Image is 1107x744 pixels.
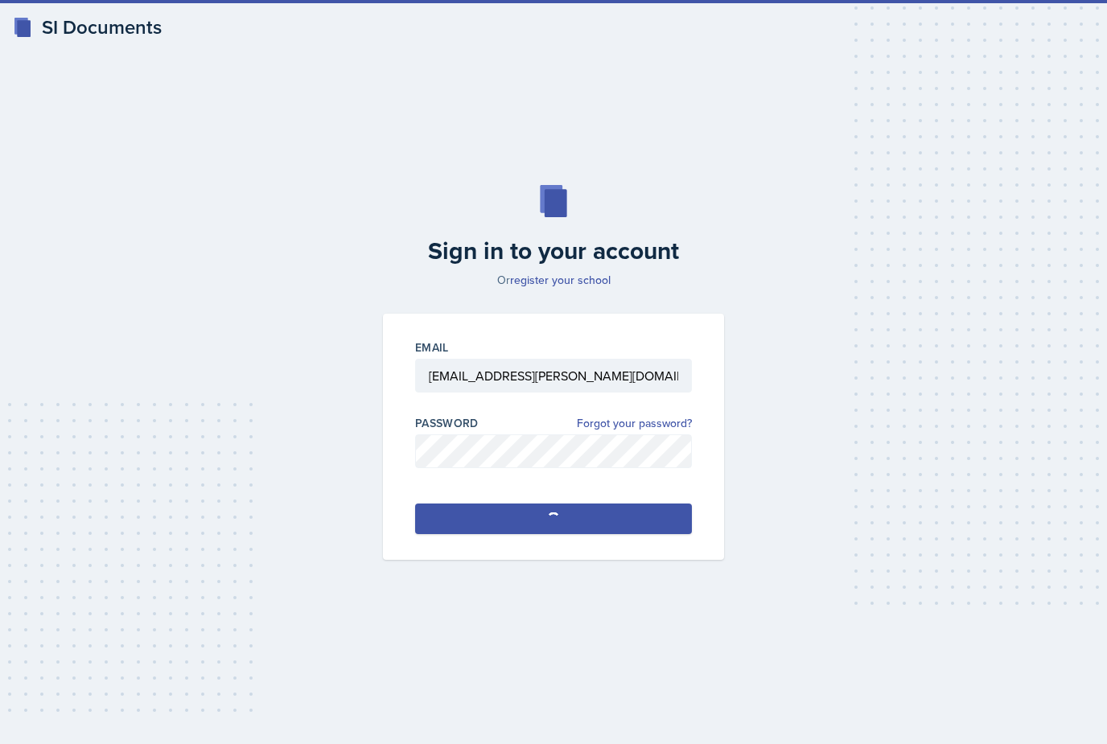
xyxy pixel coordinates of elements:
[510,272,611,288] a: register your school
[415,339,449,356] label: Email
[577,415,692,432] a: Forgot your password?
[415,359,692,393] input: Email
[373,236,734,265] h2: Sign in to your account
[373,272,734,288] p: Or
[13,13,162,42] a: SI Documents
[415,415,479,431] label: Password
